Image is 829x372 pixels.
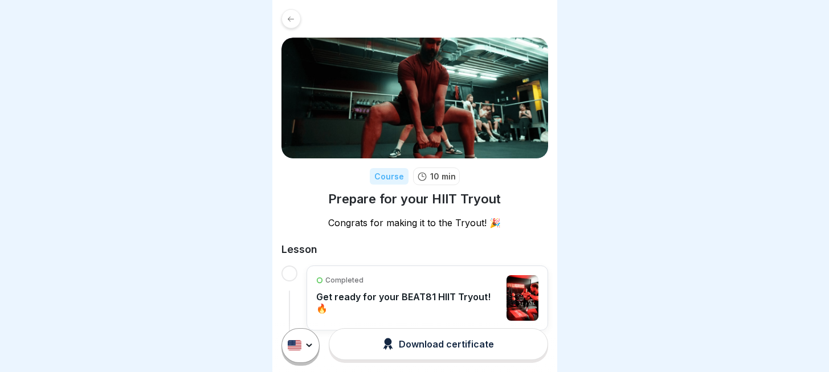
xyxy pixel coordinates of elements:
h2: Lesson [281,243,548,256]
p: Get ready for your BEAT81 HIIT Tryout! 🔥 [316,291,501,314]
p: 10 min [430,170,456,182]
p: Completed [325,275,364,285]
p: Congrats for making it to the Tryout! 🎉 [281,216,548,229]
div: Download certificate [383,338,494,350]
img: clwhsn9e700003b6v95sko0se.jpg [507,275,538,321]
img: yvi5w3kiu0xypxk8hsf2oii2.png [281,38,548,158]
img: us.svg [288,341,301,351]
div: Course [370,168,409,185]
button: Download certificate [329,328,548,360]
h1: Prepare for your HIIT Tryout [328,191,501,207]
a: CompletedGet ready for your BEAT81 HIIT Tryout! 🔥 [316,275,538,321]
